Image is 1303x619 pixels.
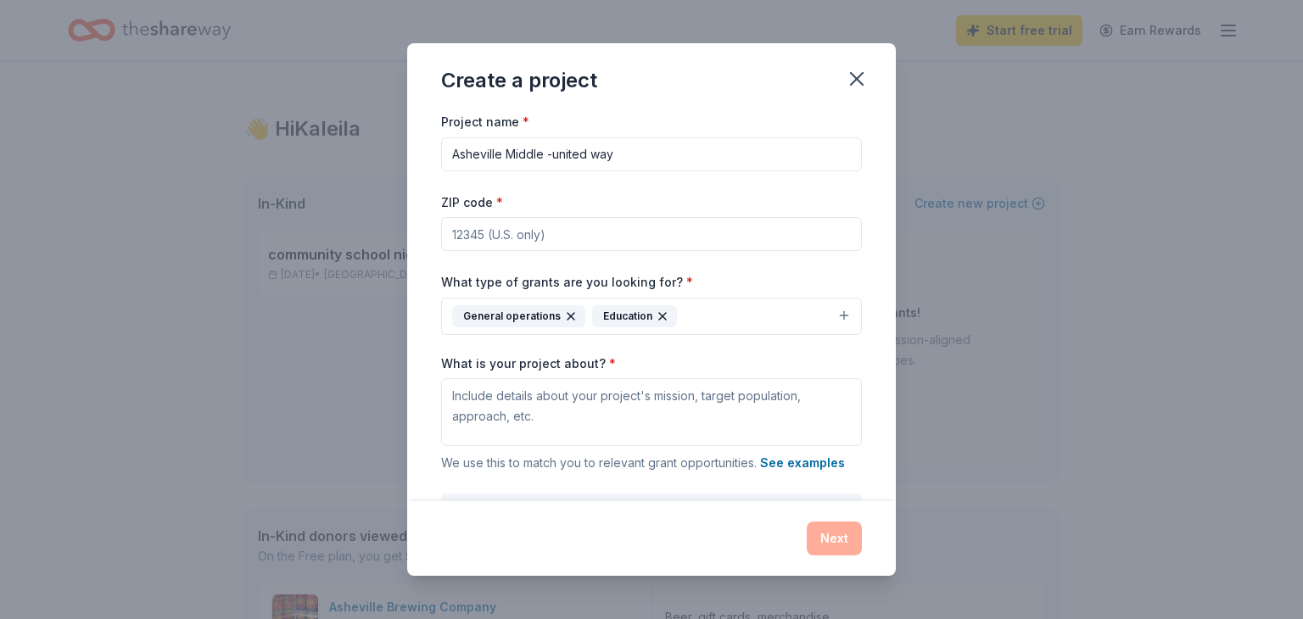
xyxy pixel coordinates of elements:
[441,298,862,335] button: General operationsEducation
[441,194,503,211] label: ZIP code
[441,274,693,291] label: What type of grants are you looking for?
[441,137,862,171] input: After school program
[760,453,845,473] button: See examples
[441,114,529,131] label: Project name
[441,67,597,94] div: Create a project
[441,455,845,470] span: We use this to match you to relevant grant opportunities.
[452,305,585,327] div: General operations
[592,305,677,327] div: Education
[441,217,862,251] input: 12345 (U.S. only)
[441,355,616,372] label: What is your project about?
